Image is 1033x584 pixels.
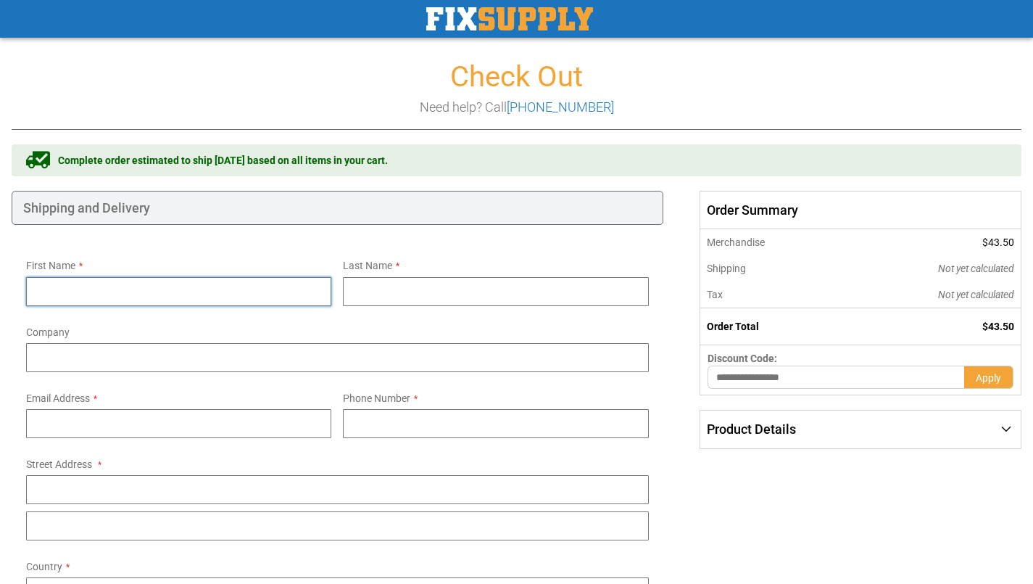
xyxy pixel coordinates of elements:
span: Not yet calculated [938,263,1014,274]
div: Shipping and Delivery [12,191,663,226]
span: Not yet calculated [938,289,1014,300]
img: Fix Industrial Supply [426,7,593,30]
span: Product Details [707,421,796,437]
span: Phone Number [343,392,410,404]
span: Discount Code: [708,353,777,364]
span: Email Address [26,392,90,404]
th: Merchandise [700,229,842,255]
span: Order Summary [700,191,1021,230]
span: $43.50 [982,237,1014,248]
span: Last Name [343,260,392,271]
span: Apply [976,372,1001,384]
span: Street Address [26,458,92,470]
button: Apply [964,366,1013,389]
a: store logo [426,7,593,30]
strong: Order Total [707,321,759,332]
span: Company [26,326,70,338]
a: [PHONE_NUMBER] [507,99,614,115]
span: Country [26,561,62,572]
span: First Name [26,260,75,271]
th: Tax [700,281,842,308]
h3: Need help? Call [12,100,1021,115]
span: Complete order estimated to ship [DATE] based on all items in your cart. [58,153,388,168]
span: $43.50 [982,321,1014,332]
span: Shipping [707,263,746,274]
h1: Check Out [12,61,1021,93]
